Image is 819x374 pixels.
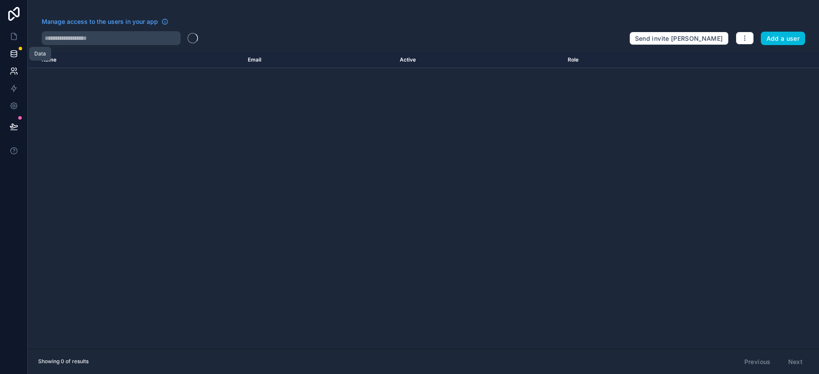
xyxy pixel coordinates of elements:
div: scrollable content [28,52,819,349]
th: Role [562,52,697,68]
span: Manage access to the users in your app [42,17,158,26]
button: Send invite [PERSON_NAME] [629,32,729,46]
a: Manage access to the users in your app [42,17,168,26]
span: Showing 0 of results [38,358,89,365]
th: Name [28,52,243,68]
th: Email [243,52,394,68]
th: Active [395,52,562,68]
button: Add a user [761,32,806,46]
div: Data [34,50,46,57]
